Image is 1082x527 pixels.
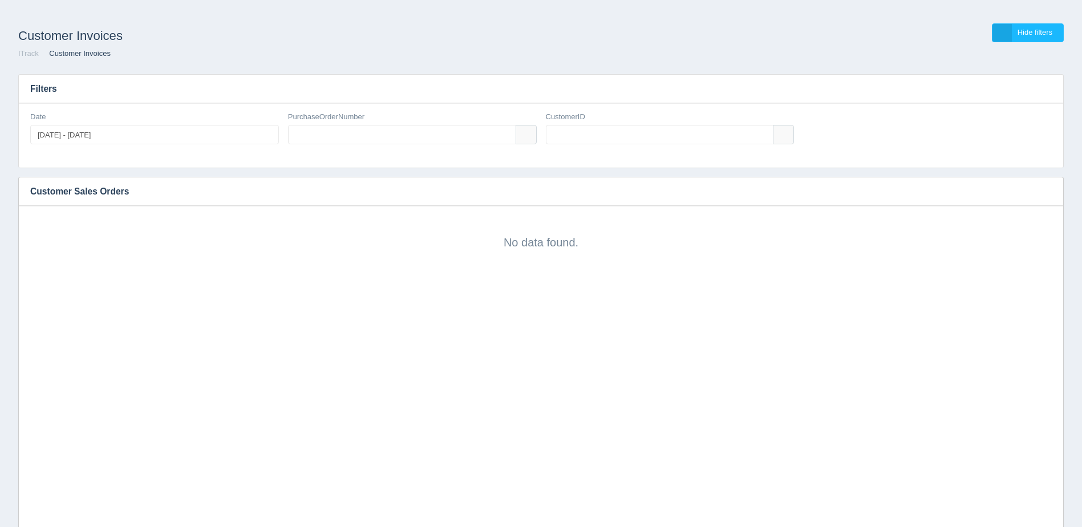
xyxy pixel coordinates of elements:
label: CustomerID [546,112,585,123]
h1: Customer Invoices [18,23,541,48]
h3: Customer Sales Orders [19,177,1046,206]
div: No data found. [30,217,1052,250]
h3: Filters [19,75,1063,103]
li: Customer Invoices [40,48,111,59]
label: PurchaseOrderNumber [288,112,364,123]
a: Hide filters [992,23,1064,42]
span: Hide filters [1018,28,1052,37]
a: ITrack [18,49,39,58]
label: Date [30,112,46,123]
